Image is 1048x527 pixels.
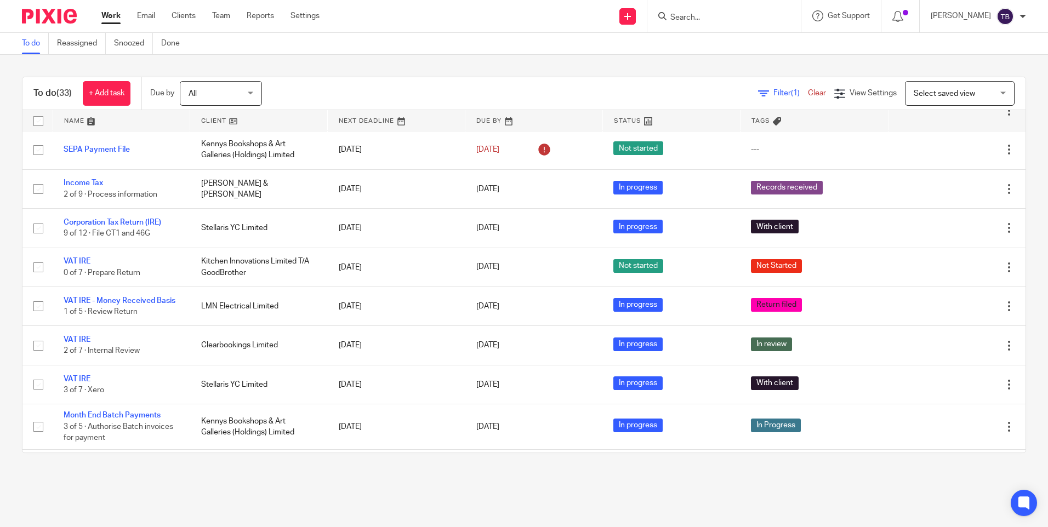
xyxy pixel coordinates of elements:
[328,404,465,449] td: [DATE]
[64,347,140,355] span: 2 of 7 · Internal Review
[64,179,103,187] a: Income Tax
[137,10,155,21] a: Email
[64,308,138,316] span: 1 of 5 · Review Return
[476,263,499,271] span: [DATE]
[613,419,663,432] span: In progress
[613,259,663,273] span: Not started
[476,381,499,388] span: [DATE]
[751,376,799,390] span: With client
[328,169,465,208] td: [DATE]
[828,12,870,20] span: Get Support
[291,10,320,21] a: Settings
[172,10,196,21] a: Clients
[914,90,975,98] span: Select saved view
[33,88,72,99] h1: To do
[751,259,802,273] span: Not Started
[328,365,465,404] td: [DATE]
[808,89,826,97] a: Clear
[669,13,768,23] input: Search
[931,10,991,21] p: [PERSON_NAME]
[751,337,792,351] span: In review
[328,287,465,325] td: [DATE]
[613,141,663,155] span: Not started
[190,326,328,365] td: Clearbookings Limited
[190,404,328,449] td: Kennys Bookshops & Art Galleries (Holdings) Limited
[613,337,663,351] span: In progress
[190,287,328,325] td: LMN Electrical Limited
[64,230,150,237] span: 9 of 12 · File CT1 and 46G
[190,365,328,404] td: Stellaris YC Limited
[613,376,663,390] span: In progress
[850,89,897,97] span: View Settings
[247,10,274,21] a: Reports
[22,9,77,24] img: Pixie
[476,423,499,431] span: [DATE]
[190,130,328,169] td: Kennys Bookshops & Art Galleries (Holdings) Limited
[613,220,663,233] span: In progress
[190,449,328,488] td: Mocha Mania Limited T/A Bluestar Coffee
[114,33,153,54] a: Snoozed
[212,10,230,21] a: Team
[476,224,499,232] span: [DATE]
[996,8,1014,25] img: svg%3E
[190,248,328,287] td: Kitchen Innovations Limited T/A GoodBrother
[57,33,106,54] a: Reassigned
[64,146,130,153] a: SEPA Payment File
[751,181,823,194] span: Records received
[751,118,770,124] span: Tags
[64,191,157,198] span: 2 of 9 · Process information
[328,130,465,169] td: [DATE]
[150,88,174,99] p: Due by
[773,89,808,97] span: Filter
[64,423,173,442] span: 3 of 5 · Authorise Batch invoices for payment
[64,411,161,419] a: Month End Batch Payments
[64,219,161,226] a: Corporation Tax Return (IRE)
[83,81,130,106] a: + Add task
[476,146,499,153] span: [DATE]
[328,326,465,365] td: [DATE]
[328,248,465,287] td: [DATE]
[101,10,121,21] a: Work
[476,302,499,310] span: [DATE]
[190,209,328,248] td: Stellaris YC Limited
[64,336,90,343] a: VAT IRE
[64,375,90,383] a: VAT IRE
[189,90,197,98] span: All
[476,341,499,349] span: [DATE]
[328,449,465,488] td: [DATE]
[22,33,49,54] a: To do
[613,298,663,312] span: In progress
[161,33,188,54] a: Done
[751,144,877,155] div: ---
[751,419,801,432] span: In Progress
[751,220,799,233] span: With client
[791,89,800,97] span: (1)
[64,269,140,277] span: 0 of 7 · Prepare Return
[64,386,104,394] span: 3 of 7 · Xero
[613,181,663,194] span: In progress
[64,297,175,305] a: VAT IRE - Money Received Basis
[328,209,465,248] td: [DATE]
[56,89,72,98] span: (33)
[190,169,328,208] td: [PERSON_NAME] & [PERSON_NAME]
[476,185,499,193] span: [DATE]
[64,257,90,265] a: VAT IRE
[751,298,802,312] span: Return filed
